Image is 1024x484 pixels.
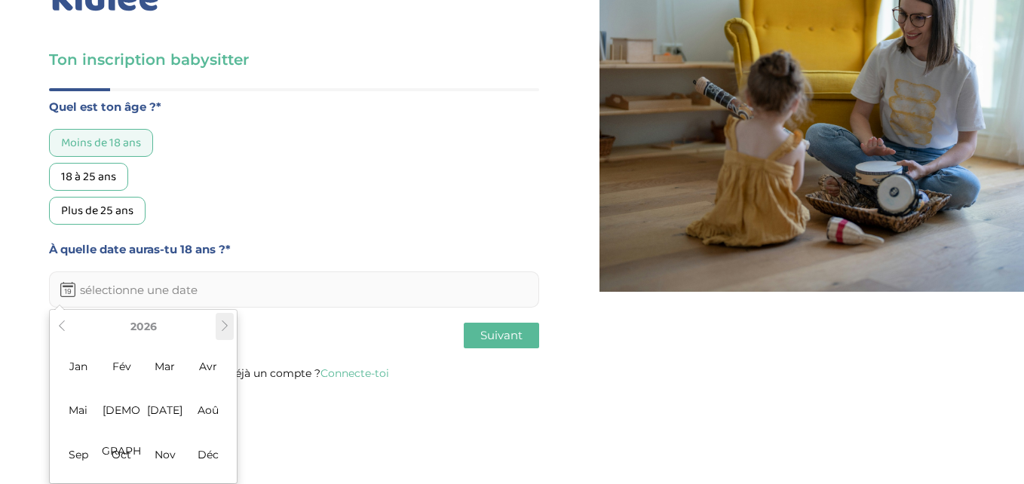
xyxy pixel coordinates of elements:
[189,434,228,475] span: Déc
[480,328,523,342] span: Suivant
[58,390,98,430] span: Mai
[102,434,142,475] span: Oct
[49,163,128,191] div: 18 à 25 ans
[145,346,185,387] span: Mar
[145,434,185,475] span: Nov
[49,197,146,225] div: Plus de 25 ans
[102,390,142,430] span: [DEMOGRAPHIC_DATA]
[49,49,539,70] h3: Ton inscription babysitter
[71,313,216,340] th: 2026
[464,323,539,348] button: Suivant
[189,390,228,430] span: Aoû
[49,240,539,259] label: À quelle date auras-tu 18 ans ?*
[49,363,539,383] p: Tu as déjà un compte ?
[49,129,153,157] div: Moins de 18 ans
[189,346,228,387] span: Avr
[58,434,98,475] span: Sep
[49,97,539,117] label: Quel est ton âge ?*
[145,390,185,430] span: [DATE]
[320,366,389,380] a: Connecte-toi
[49,271,539,308] input: sélectionne une date
[58,346,98,387] span: Jan
[102,346,142,387] span: Fév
